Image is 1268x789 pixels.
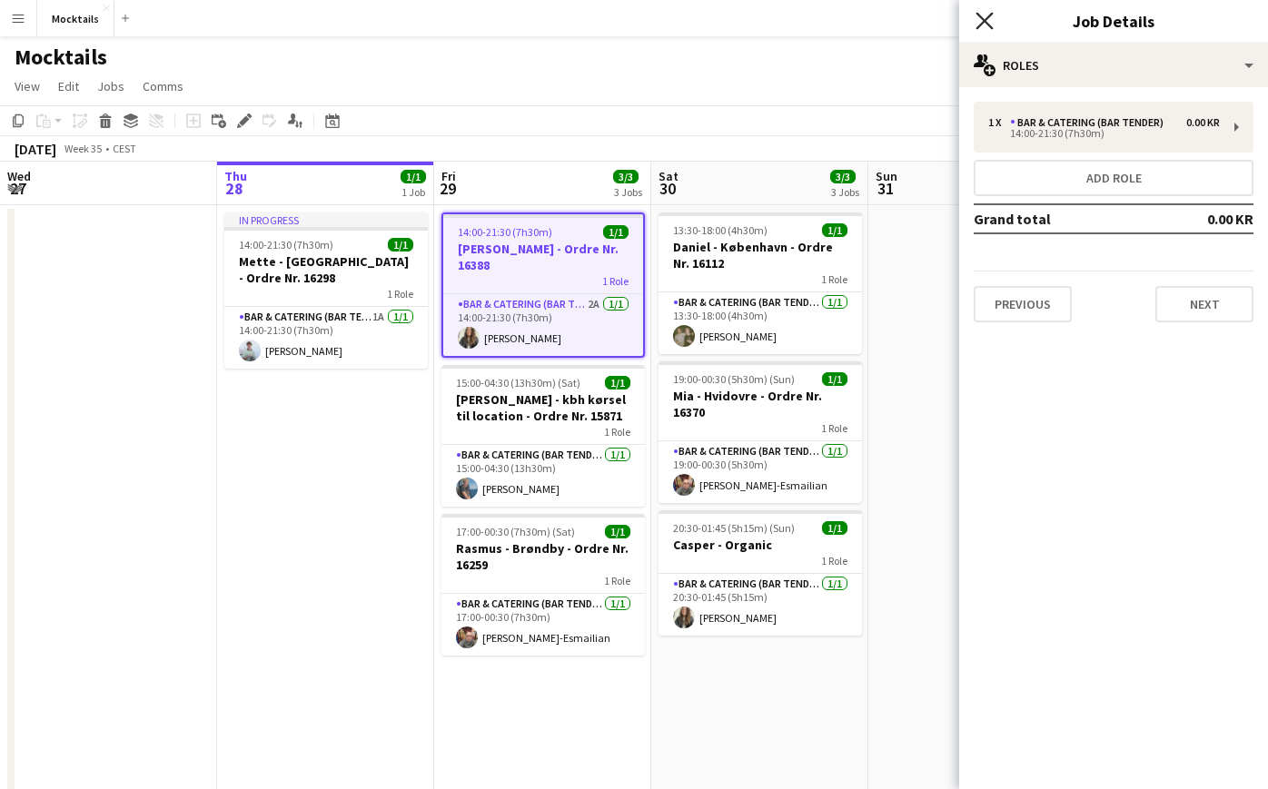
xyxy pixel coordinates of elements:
[659,239,862,271] h3: Daniel - København - Ordre Nr. 16112
[604,425,630,439] span: 1 Role
[959,44,1268,87] div: Roles
[974,286,1072,322] button: Previous
[876,168,897,184] span: Sun
[51,74,86,98] a: Edit
[659,537,862,553] h3: Casper - Organic
[441,212,645,358] app-job-card: 14:00-21:30 (7h30m)1/1[PERSON_NAME] - Ordre Nr. 163881 RoleBar & Catering (Bar Tender)2A1/114:00-...
[659,212,862,354] app-job-card: 13:30-18:00 (4h30m)1/1Daniel - København - Ordre Nr. 161121 RoleBar & Catering (Bar Tender)1/113:...
[135,74,191,98] a: Comms
[822,223,847,237] span: 1/1
[443,294,643,356] app-card-role: Bar & Catering (Bar Tender)2A1/114:00-21:30 (7h30m)[PERSON_NAME]
[441,594,645,656] app-card-role: Bar & Catering (Bar Tender)1/117:00-00:30 (7h30m)[PERSON_NAME]-Esmailian
[822,372,847,386] span: 1/1
[614,185,642,199] div: 3 Jobs
[1186,116,1220,129] div: 0.00 KR
[224,212,428,227] div: In progress
[821,421,847,435] span: 1 Role
[974,204,1147,233] td: Grand total
[602,274,629,288] span: 1 Role
[822,521,847,535] span: 1/1
[441,391,645,424] h3: [PERSON_NAME] - kbh kørsel til location - Ordre Nr. 15871
[441,168,456,184] span: Fri
[441,540,645,573] h3: Rasmus - Brøndby - Ordre Nr. 16259
[439,178,456,199] span: 29
[401,170,426,183] span: 1/1
[37,1,114,36] button: Mocktails
[659,574,862,636] app-card-role: Bar & Catering (Bar Tender)1/120:30-01:45 (5h15m)[PERSON_NAME]
[613,170,639,183] span: 3/3
[15,44,107,71] h1: Mocktails
[456,525,575,538] span: 17:00-00:30 (7h30m) (Sat)
[1147,204,1253,233] td: 0.00 KR
[604,574,630,587] span: 1 Role
[659,361,862,503] app-job-card: 19:00-00:30 (5h30m) (Sun)1/1Mia - Hvidovre - Ordre Nr. 163701 RoleBar & Catering (Bar Tender)1/11...
[441,445,645,507] app-card-role: Bar & Catering (Bar Tender)1/115:00-04:30 (13h30m)[PERSON_NAME]
[659,168,679,184] span: Sat
[387,287,413,301] span: 1 Role
[673,521,795,535] span: 20:30-01:45 (5h15m) (Sun)
[224,253,428,286] h3: Mette - [GEOGRAPHIC_DATA] - Ordre Nr. 16298
[605,376,630,390] span: 1/1
[113,142,136,155] div: CEST
[15,78,40,94] span: View
[959,9,1268,33] h3: Job Details
[659,510,862,636] app-job-card: 20:30-01:45 (5h15m) (Sun)1/1Casper - Organic1 RoleBar & Catering (Bar Tender)1/120:30-01:45 (5h15...
[7,168,31,184] span: Wed
[1010,116,1171,129] div: Bar & Catering (Bar Tender)
[224,212,428,369] app-job-card: In progress14:00-21:30 (7h30m)1/1Mette - [GEOGRAPHIC_DATA] - Ordre Nr. 162981 RoleBar & Catering ...
[143,78,183,94] span: Comms
[5,178,31,199] span: 27
[443,241,643,273] h3: [PERSON_NAME] - Ordre Nr. 16388
[873,178,897,199] span: 31
[97,78,124,94] span: Jobs
[830,170,856,183] span: 3/3
[458,225,552,239] span: 14:00-21:30 (7h30m)
[7,74,47,98] a: View
[673,372,795,386] span: 19:00-00:30 (5h30m) (Sun)
[821,554,847,567] span: 1 Role
[659,292,862,354] app-card-role: Bar & Catering (Bar Tender)1/113:30-18:00 (4h30m)[PERSON_NAME]
[659,388,862,420] h3: Mia - Hvidovre - Ordre Nr. 16370
[673,223,768,237] span: 13:30-18:00 (4h30m)
[58,78,79,94] span: Edit
[821,272,847,286] span: 1 Role
[988,116,1010,129] div: 1 x
[222,178,247,199] span: 28
[1155,286,1253,322] button: Next
[15,140,56,158] div: [DATE]
[656,178,679,199] span: 30
[441,365,645,507] app-job-card: 15:00-04:30 (13h30m) (Sat)1/1[PERSON_NAME] - kbh kørsel til location - Ordre Nr. 158711 RoleBar &...
[239,238,333,251] span: 14:00-21:30 (7h30m)
[224,307,428,369] app-card-role: Bar & Catering (Bar Tender)1A1/114:00-21:30 (7h30m)[PERSON_NAME]
[60,142,105,155] span: Week 35
[388,238,413,251] span: 1/1
[401,185,425,199] div: 1 Job
[90,74,132,98] a: Jobs
[603,225,629,239] span: 1/1
[974,160,1253,196] button: Add role
[224,168,247,184] span: Thu
[456,376,580,390] span: 15:00-04:30 (13h30m) (Sat)
[659,441,862,503] app-card-role: Bar & Catering (Bar Tender)1/119:00-00:30 (5h30m)[PERSON_NAME]-Esmailian
[831,185,859,199] div: 3 Jobs
[988,129,1220,138] div: 14:00-21:30 (7h30m)
[441,514,645,656] app-job-card: 17:00-00:30 (7h30m) (Sat)1/1Rasmus - Brøndby - Ordre Nr. 162591 RoleBar & Catering (Bar Tender)1/...
[605,525,630,538] span: 1/1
